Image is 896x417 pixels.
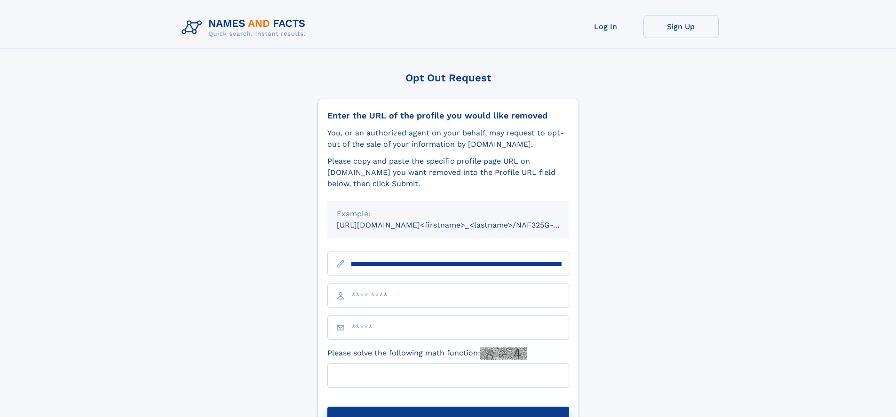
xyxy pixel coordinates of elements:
[327,347,527,360] label: Please solve the following math function:
[337,208,560,220] div: Example:
[327,127,569,150] div: You, or an authorized agent on your behalf, may request to opt-out of the sale of your informatio...
[317,72,579,84] div: Opt Out Request
[568,15,643,38] a: Log In
[337,220,587,229] small: [URL][DOMAIN_NAME]<firstname>_<lastname>/NAF325G-xxxxxxxx
[327,156,569,189] div: Please copy and paste the specific profile page URL on [DOMAIN_NAME] you want removed into the Pr...
[327,110,569,121] div: Enter the URL of the profile you would like removed
[643,15,719,38] a: Sign Up
[178,15,313,40] img: Logo Names and Facts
